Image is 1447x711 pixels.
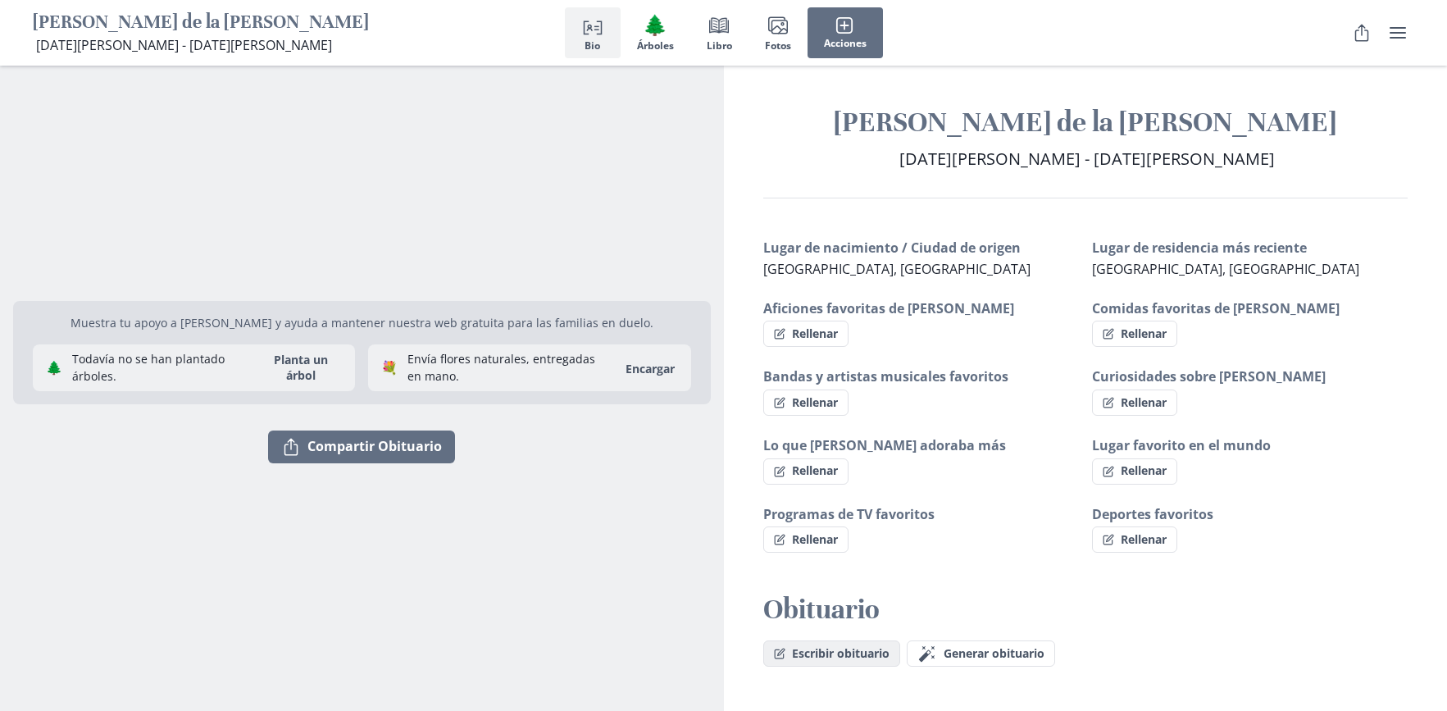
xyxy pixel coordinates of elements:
[643,13,667,37] span: Tree
[33,314,691,331] p: Muestra tu apoyo a [PERSON_NAME] y ayuda a mantener nuestra web gratuita para las familias en duelo.
[763,526,849,553] button: Rellenar
[1092,390,1177,416] button: Rellenar
[1092,526,1177,553] button: Rellenar
[808,7,883,58] button: Acciones
[1092,435,1408,455] h3: Lugar favorito en el mundo
[1092,299,1408,318] h3: Comidas favoritas de [PERSON_NAME]
[565,7,621,58] button: Bio
[763,640,900,667] button: Escribir obituario
[1092,260,1359,278] span: [GEOGRAPHIC_DATA], [GEOGRAPHIC_DATA]
[763,321,849,347] button: Rellenar
[824,38,867,49] span: Acciones
[253,352,348,383] button: Planta un árbol
[268,431,455,463] button: Compartir Obituario
[899,148,1275,170] span: [DATE][PERSON_NAME] - [DATE][PERSON_NAME]
[1381,16,1414,49] button: menú de usuario
[763,238,1079,258] h3: Lugar de nacimiento / Ciudad de origen
[621,7,690,58] button: Árboles
[36,36,332,54] span: [DATE][PERSON_NAME] - [DATE][PERSON_NAME]
[585,40,600,52] span: Bio
[637,40,674,52] span: Árboles
[707,40,732,52] span: Libro
[1092,367,1408,386] h3: Curiosidades sobre [PERSON_NAME]
[33,11,369,36] h1: [PERSON_NAME] de la [PERSON_NAME]
[763,592,1408,627] h2: Obituario
[763,390,849,416] button: Rellenar
[763,105,1408,140] h1: [PERSON_NAME] de la [PERSON_NAME]
[763,504,1079,524] h3: Programas de TV favoritos
[763,435,1079,455] h3: Lo que [PERSON_NAME] adoraba más
[1092,238,1408,258] h3: Lugar de residencia más reciente
[763,458,849,485] button: Rellenar
[749,7,808,58] button: Fotos
[1092,458,1177,485] button: Rellenar
[1092,321,1177,347] button: Rellenar
[1092,504,1408,524] h3: Deportes favoritos
[907,640,1055,667] button: Generar obituario
[763,260,1031,278] span: [GEOGRAPHIC_DATA], [GEOGRAPHIC_DATA]
[765,40,791,52] span: Fotos
[763,367,1079,386] h3: Bandas y artistas musicales favoritos
[944,647,1044,661] span: Generar obituario
[763,299,1079,318] h3: Aficiones favoritas de [PERSON_NAME]
[616,361,685,376] a: Encargar
[1345,16,1378,49] button: Compartir Obituario
[690,7,749,58] button: Libro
